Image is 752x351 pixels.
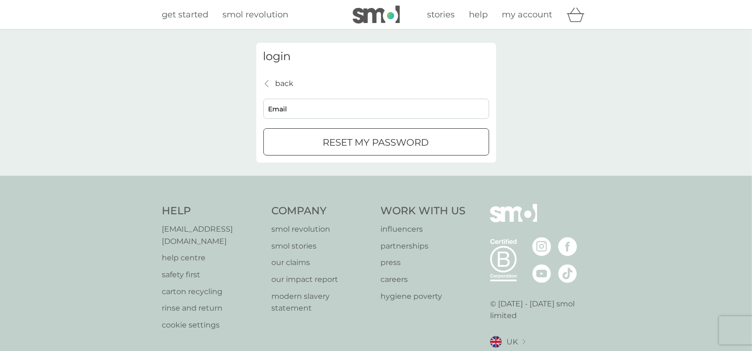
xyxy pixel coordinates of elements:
img: smol [490,204,537,236]
img: visit the smol Facebook page [558,237,577,256]
img: visit the smol Youtube page [532,264,551,283]
p: © [DATE] - [DATE] smol limited [490,298,590,322]
span: UK [507,336,518,348]
a: press [381,257,466,269]
img: visit the smol Tiktok page [558,264,577,283]
img: UK flag [490,336,502,348]
span: stories [427,9,455,20]
a: get started [162,8,209,22]
a: cookie settings [162,319,262,331]
a: rinse and return [162,302,262,314]
a: [EMAIL_ADDRESS][DOMAIN_NAME] [162,223,262,247]
a: safety first [162,269,262,281]
img: select a new location [522,339,525,344]
span: help [469,9,488,20]
a: carton recycling [162,286,262,298]
a: smol revolution [223,8,289,22]
h3: login [263,50,489,63]
h4: Work With Us [381,204,466,218]
a: partnerships [381,240,466,252]
span: my account [502,9,553,20]
h4: Help [162,204,262,218]
a: help [469,8,488,22]
a: hygiene poverty [381,290,466,303]
p: back [276,78,294,90]
img: visit the smol Instagram page [532,237,551,256]
p: reset my password [323,135,429,150]
a: stories [427,8,455,22]
h4: Company [271,204,372,218]
a: influencers [381,223,466,235]
a: modern slavery statement [271,290,372,314]
a: our claims [271,257,372,269]
img: smol [353,6,400,23]
span: smol revolution [223,9,289,20]
div: basket [567,5,590,24]
a: careers [381,273,466,286]
button: reset my password [263,128,489,156]
a: help centre [162,252,262,264]
a: smol stories [271,240,372,252]
a: our impact report [271,273,372,286]
a: smol revolution [271,223,372,235]
span: get started [162,9,209,20]
a: my account [502,8,553,22]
